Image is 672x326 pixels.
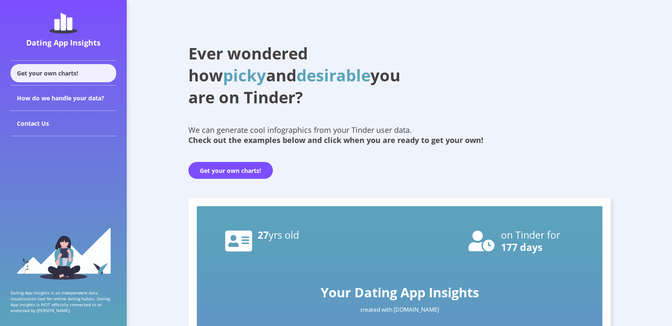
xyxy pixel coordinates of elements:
span: desirable [297,64,370,86]
img: dating-app-insights-logo.5abe6921.svg [49,13,77,34]
p: Dating App Insights is an independent data visualization tool for online dating habits. Dating Ap... [11,290,116,313]
div: Dating App Insights [13,38,114,48]
div: Get your own charts! [11,64,116,82]
text: 27 [258,228,299,242]
text: Your Dating App Insights [320,283,479,301]
b: Check out the examples below and click when you are ready to get your own! [188,135,483,145]
div: We can generate cool infographics from your Tinder user data. [188,125,611,145]
text: on Tinder for [501,228,560,242]
h1: Ever wondered how and you are on Tinder? [188,42,421,108]
span: picky [223,64,266,86]
div: Contact Us [11,111,116,136]
button: Get your own charts! [188,162,273,179]
img: sidebar_girl.91b9467e.svg [16,227,111,280]
text: 177 days [501,240,542,254]
text: created with [DOMAIN_NAME] [360,306,439,313]
tspan: yrs old [269,228,299,242]
div: How do we handle your data? [11,86,116,111]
